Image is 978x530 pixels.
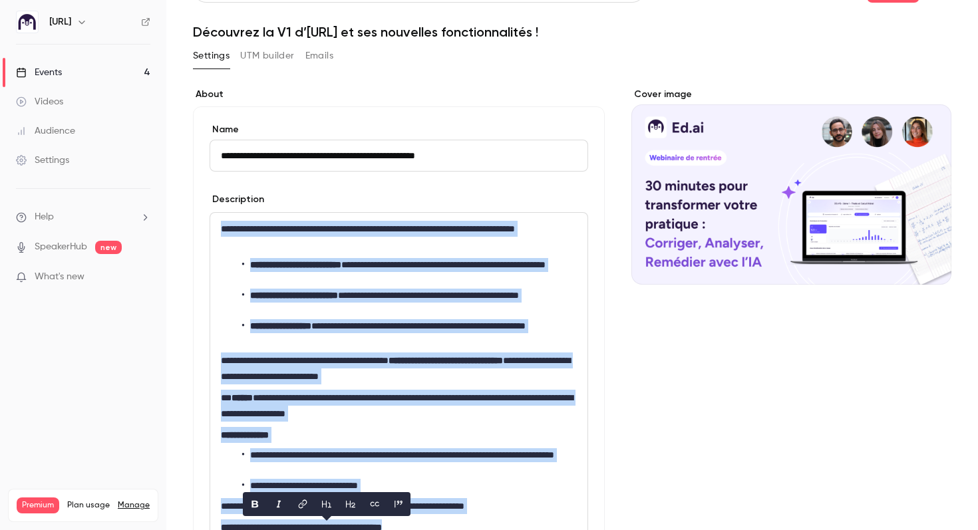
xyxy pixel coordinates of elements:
[35,270,84,284] span: What's new
[16,210,150,224] li: help-dropdown-opener
[631,88,951,101] label: Cover image
[388,493,409,515] button: blockquote
[16,154,69,167] div: Settings
[210,193,264,206] label: Description
[292,493,313,515] button: link
[35,240,87,254] a: SpeakerHub
[118,500,150,511] a: Manage
[193,45,230,66] button: Settings
[268,493,289,515] button: italic
[631,88,951,285] section: Cover image
[67,500,110,511] span: Plan usage
[49,15,71,29] h6: [URL]
[244,493,265,515] button: bold
[17,11,38,33] img: Ed.ai
[16,66,62,79] div: Events
[305,45,333,66] button: Emails
[193,24,951,40] h1: Découvrez la V1 d’[URL] et ses nouvelles fonctionnalités !
[35,210,54,224] span: Help
[210,123,588,136] label: Name
[95,241,122,254] span: new
[16,95,63,108] div: Videos
[240,45,294,66] button: UTM builder
[17,497,59,513] span: Premium
[16,124,75,138] div: Audience
[193,88,605,101] label: About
